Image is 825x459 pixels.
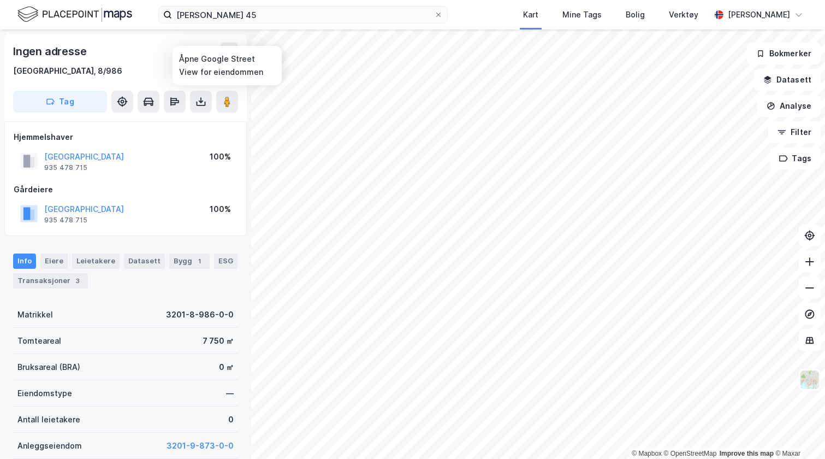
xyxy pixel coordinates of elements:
div: Kontrollprogram for chat [770,407,825,459]
div: Hjemmelshaver [14,131,238,144]
div: 935 478 715 [44,163,87,172]
a: OpenStreetMap [664,450,717,457]
div: Antall leietakere [17,413,80,426]
div: Info [13,254,36,269]
div: Tomteareal [17,334,61,348]
div: Matrikkel [17,308,53,321]
div: [PERSON_NAME] [728,8,790,21]
div: 100% [210,150,231,163]
div: Eiendomstype [17,387,72,400]
button: Tag [13,91,107,113]
div: Anleggseiendom [17,439,82,452]
div: Datasett [124,254,165,269]
div: 935 478 715 [44,216,87,225]
div: Bruksareal (BRA) [17,361,80,374]
div: 0 ㎡ [219,361,234,374]
img: Z [799,369,820,390]
div: 0 [228,413,234,426]
button: Analyse [757,95,821,117]
button: 3201-9-873-0-0 [167,439,234,452]
div: Mine Tags [562,8,602,21]
div: Leietakere [72,254,120,269]
a: Improve this map [720,450,774,457]
div: Eiere [40,254,68,269]
div: Transaksjoner [13,273,88,289]
button: Filter [768,121,821,143]
div: Ingen adresse [13,43,88,60]
img: logo.f888ab2527a4732fd821a326f86c7f29.svg [17,5,132,24]
div: Bygg [169,254,210,269]
div: Kart [523,8,538,21]
iframe: Chat Widget [770,407,825,459]
div: Gårdeiere [14,183,238,196]
div: 1 [194,256,205,267]
div: 3201-8-986-0-0 [166,308,234,321]
div: 100% [210,203,231,216]
button: Datasett [754,69,821,91]
div: Verktøy [669,8,698,21]
div: 3 [73,275,84,286]
div: — [226,387,234,400]
div: ESG [214,254,238,269]
div: [GEOGRAPHIC_DATA], 8/986 [13,64,122,78]
div: 7 750 ㎡ [203,334,234,348]
button: Bokmerker [747,43,821,64]
input: Søk på adresse, matrikkel, gårdeiere, leietakere eller personer [172,7,434,23]
div: Bolig [626,8,645,21]
a: Mapbox [632,450,662,457]
button: Tags [770,148,821,169]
